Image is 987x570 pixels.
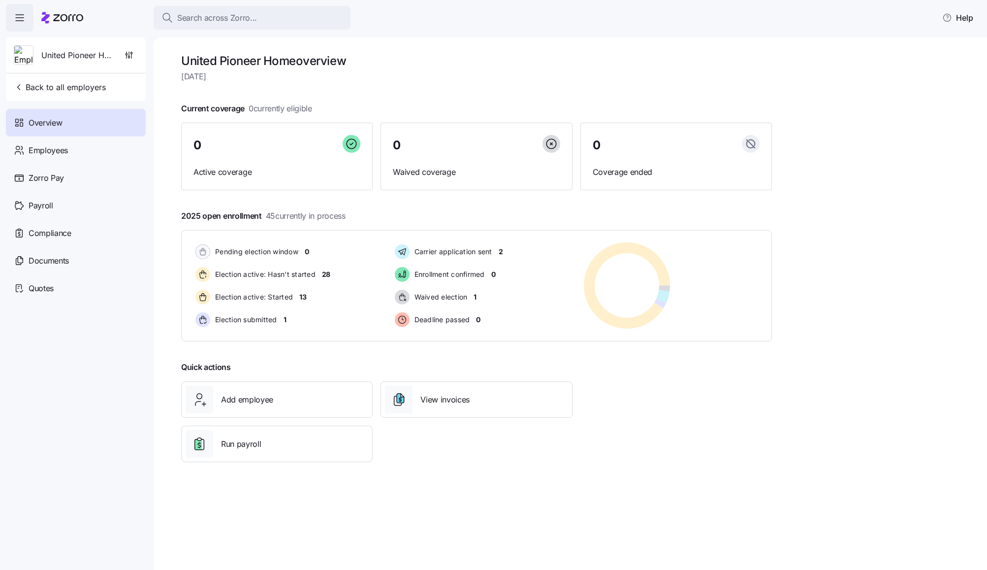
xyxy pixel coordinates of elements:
[284,315,287,325] span: 1
[154,6,350,30] button: Search across Zorro...
[6,109,146,136] a: Overview
[14,46,33,66] img: Employer logo
[6,247,146,274] a: Documents
[6,136,146,164] a: Employees
[6,192,146,219] a: Payroll
[221,394,273,406] span: Add employee
[29,227,71,239] span: Compliance
[181,53,772,68] h1: United Pioneer Home overview
[10,77,110,97] button: Back to all employers
[593,139,601,151] span: 0
[29,172,64,184] span: Zorro Pay
[41,49,112,62] span: United Pioneer Home
[393,139,401,151] span: 0
[593,166,760,178] span: Coverage ended
[942,12,973,24] span: Help
[393,166,560,178] span: Waived coverage
[266,210,346,222] span: 45 currently in process
[474,292,477,302] span: 1
[29,117,62,129] span: Overview
[412,269,485,279] span: Enrollment confirmed
[412,247,492,257] span: Carrier application sent
[29,282,54,295] span: Quotes
[29,200,53,212] span: Payroll
[412,292,468,302] span: Waived election
[249,102,312,115] span: 0 currently eligible
[6,219,146,247] a: Compliance
[193,139,201,151] span: 0
[177,12,257,24] span: Search across Zorro...
[181,361,231,373] span: Quick actions
[499,247,503,257] span: 2
[6,164,146,192] a: Zorro Pay
[412,315,470,325] span: Deadline passed
[212,315,277,325] span: Election submitted
[299,292,306,302] span: 13
[181,70,772,83] span: [DATE]
[29,144,68,157] span: Employees
[934,8,981,28] button: Help
[420,394,470,406] span: View invoices
[212,292,293,302] span: Election active: Started
[6,274,146,302] a: Quotes
[322,269,330,279] span: 28
[193,166,360,178] span: Active coverage
[212,269,316,279] span: Election active: Hasn't started
[221,438,261,450] span: Run payroll
[491,269,496,279] span: 0
[305,247,309,257] span: 0
[181,210,346,222] span: 2025 open enrollment
[14,81,106,93] span: Back to all employers
[212,247,298,257] span: Pending election window
[476,315,480,325] span: 0
[181,102,312,115] span: Current coverage
[29,255,69,267] span: Documents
